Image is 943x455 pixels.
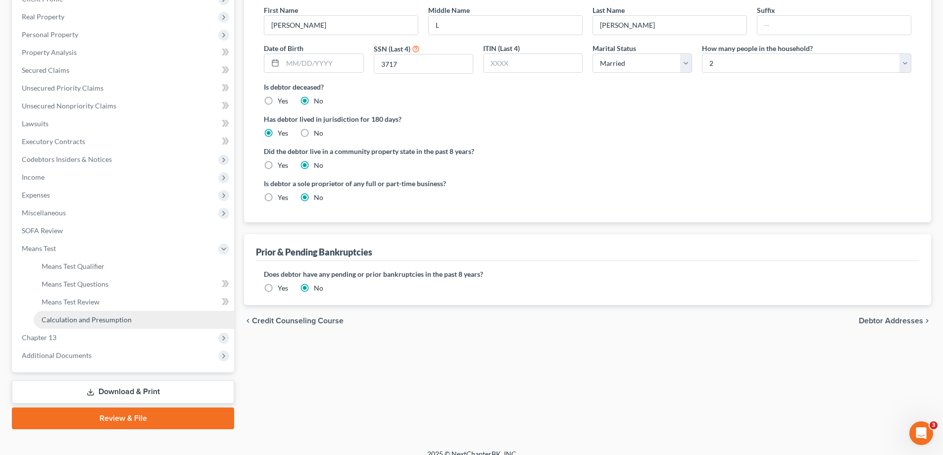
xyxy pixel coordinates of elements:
[757,16,911,35] input: --
[859,317,923,325] span: Debtor Addresses
[14,44,234,61] a: Property Analysis
[244,317,252,325] i: chevron_left
[314,128,323,138] label: No
[483,43,520,53] label: ITIN (Last 4)
[22,84,103,92] span: Unsecured Priority Claims
[42,280,108,288] span: Means Test Questions
[264,5,298,15] label: First Name
[428,5,470,15] label: Middle Name
[22,12,64,21] span: Real Property
[283,54,363,73] input: MM/DD/YYYY
[34,293,234,311] a: Means Test Review
[923,317,931,325] i: chevron_right
[14,97,234,115] a: Unsecured Nonpriority Claims
[12,380,234,404] a: Download & Print
[278,193,288,202] label: Yes
[14,133,234,151] a: Executory Contracts
[22,226,63,235] span: SOFA Review
[278,160,288,170] label: Yes
[757,5,775,15] label: Suffix
[42,262,104,270] span: Means Test Qualifier
[264,114,911,124] label: Has debtor lived in jurisdiction for 180 days?
[22,66,69,74] span: Secured Claims
[314,283,323,293] label: No
[22,351,92,359] span: Additional Documents
[264,146,911,156] label: Did the debtor live in a community property state in the past 8 years?
[909,421,933,445] iframe: Intercom live chat
[22,30,78,39] span: Personal Property
[22,333,56,342] span: Chapter 13
[374,44,410,54] label: SSN (Last 4)
[930,421,938,429] span: 3
[593,43,636,53] label: Marital Status
[314,160,323,170] label: No
[278,96,288,106] label: Yes
[702,43,813,53] label: How many people in the household?
[264,43,303,53] label: Date of Birth
[252,317,344,325] span: Credit Counseling Course
[264,178,583,189] label: Is debtor a sole proprietor of any full or part-time business?
[34,275,234,293] a: Means Test Questions
[374,54,473,73] input: XXXX
[14,61,234,79] a: Secured Claims
[22,155,112,163] span: Codebtors Insiders & Notices
[22,244,56,253] span: Means Test
[264,269,911,279] label: Does debtor have any pending or prior bankruptcies in the past 8 years?
[22,173,45,181] span: Income
[22,137,85,146] span: Executory Contracts
[264,82,911,92] label: Is debtor deceased?
[14,115,234,133] a: Lawsuits
[859,317,931,325] button: Debtor Addresses chevron_right
[484,54,582,73] input: XXXX
[22,208,66,217] span: Miscellaneous
[314,96,323,106] label: No
[256,246,372,258] div: Prior & Pending Bankruptcies
[278,283,288,293] label: Yes
[314,193,323,202] label: No
[244,317,344,325] button: chevron_left Credit Counseling Course
[593,16,746,35] input: --
[429,16,582,35] input: M.I
[42,315,132,324] span: Calculation and Presumption
[593,5,625,15] label: Last Name
[22,191,50,199] span: Expenses
[22,48,77,56] span: Property Analysis
[14,79,234,97] a: Unsecured Priority Claims
[34,311,234,329] a: Calculation and Presumption
[22,101,116,110] span: Unsecured Nonpriority Claims
[12,407,234,429] a: Review & File
[34,257,234,275] a: Means Test Qualifier
[278,128,288,138] label: Yes
[264,16,418,35] input: --
[22,119,49,128] span: Lawsuits
[14,222,234,240] a: SOFA Review
[42,298,99,306] span: Means Test Review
